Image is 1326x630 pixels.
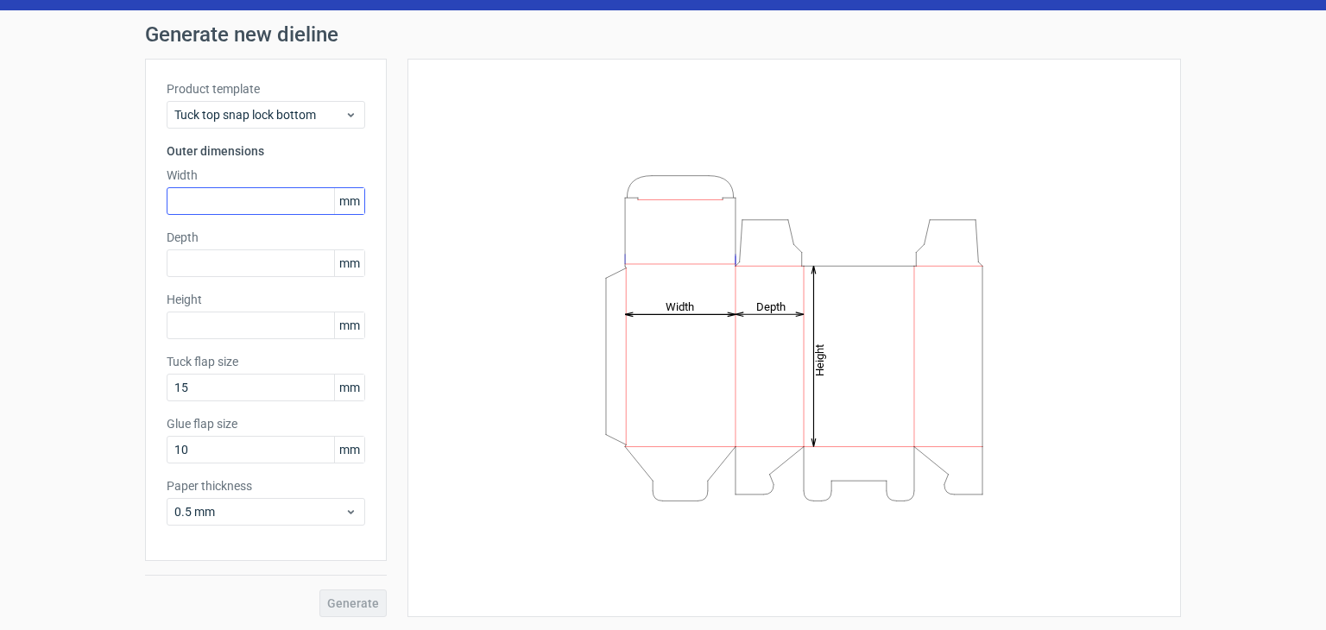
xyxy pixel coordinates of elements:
[334,437,364,463] span: mm
[174,106,344,123] span: Tuck top snap lock bottom
[666,299,694,312] tspan: Width
[167,142,365,160] h3: Outer dimensions
[167,415,365,432] label: Glue flap size
[334,188,364,214] span: mm
[167,229,365,246] label: Depth
[167,353,365,370] label: Tuck flap size
[174,503,344,520] span: 0.5 mm
[813,343,826,375] tspan: Height
[334,250,364,276] span: mm
[756,299,786,312] tspan: Depth
[334,312,364,338] span: mm
[167,291,365,308] label: Height
[167,167,365,184] label: Width
[167,477,365,495] label: Paper thickness
[145,24,1181,45] h1: Generate new dieline
[167,80,365,98] label: Product template
[334,375,364,400] span: mm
